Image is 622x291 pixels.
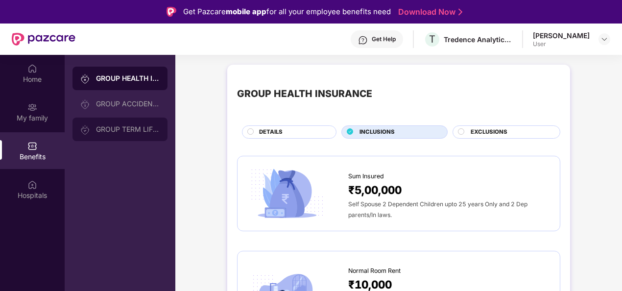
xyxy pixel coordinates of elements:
div: Get Help [372,35,396,43]
span: Normal Room Rent [348,266,401,276]
img: svg+xml;base64,PHN2ZyBpZD0iQmVuZWZpdHMiIHhtbG5zPSJodHRwOi8vd3d3LnczLm9yZy8yMDAwL3N2ZyIgd2lkdGg9Ij... [27,141,37,151]
img: svg+xml;base64,PHN2ZyB3aWR0aD0iMjAiIGhlaWdodD0iMjAiIHZpZXdCb3g9IjAgMCAyMCAyMCIgZmlsbD0ibm9uZSIgeG... [80,125,90,135]
div: GROUP TERM LIFE INSURANCE [96,125,160,133]
div: GROUP HEALTH INSURANCE [237,86,372,101]
div: GROUP HEALTH INSURANCE [96,73,160,83]
a: Download Now [398,7,459,17]
img: svg+xml;base64,PHN2ZyBpZD0iSGVscC0zMngzMiIgeG1sbnM9Imh0dHA6Ly93d3cudzMub3JnLzIwMDAvc3ZnIiB3aWR0aD... [358,35,368,45]
span: EXCLUSIONS [471,128,507,137]
div: User [533,40,590,48]
div: [PERSON_NAME] [533,31,590,40]
img: svg+xml;base64,PHN2ZyB3aWR0aD0iMjAiIGhlaWdodD0iMjAiIHZpZXdCb3g9IjAgMCAyMCAyMCIgZmlsbD0ibm9uZSIgeG... [80,74,90,84]
span: T [429,33,435,45]
img: Logo [167,7,176,17]
span: Self Spouse 2 Dependent Children upto 25 years Only and 2 Dep parents/In laws. [348,200,527,218]
img: svg+xml;base64,PHN2ZyBpZD0iSG9tZSIgeG1sbnM9Imh0dHA6Ly93d3cudzMub3JnLzIwMDAvc3ZnIiB3aWR0aD0iMjAiIG... [27,64,37,73]
span: INCLUSIONS [359,128,395,137]
img: svg+xml;base64,PHN2ZyB3aWR0aD0iMjAiIGhlaWdodD0iMjAiIHZpZXdCb3g9IjAgMCAyMCAyMCIgZmlsbD0ibm9uZSIgeG... [27,102,37,112]
div: Get Pazcare for all your employee benefits need [183,6,391,18]
img: svg+xml;base64,PHN2ZyBpZD0iSG9zcGl0YWxzIiB4bWxucz0iaHR0cDovL3d3dy53My5vcmcvMjAwMC9zdmciIHdpZHRoPS... [27,180,37,190]
span: DETAILS [259,128,283,137]
img: svg+xml;base64,PHN2ZyBpZD0iRHJvcGRvd24tMzJ4MzIiIHhtbG5zPSJodHRwOi8vd3d3LnczLm9yZy8yMDAwL3N2ZyIgd2... [600,35,608,43]
img: icon [247,166,327,221]
span: ₹5,00,000 [348,181,402,198]
div: GROUP ACCIDENTAL INSURANCE [96,100,160,108]
img: svg+xml;base64,PHN2ZyB3aWR0aD0iMjAiIGhlaWdodD0iMjAiIHZpZXdCb3g9IjAgMCAyMCAyMCIgZmlsbD0ibm9uZSIgeG... [80,99,90,109]
span: Sum Insured [348,171,384,181]
img: Stroke [458,7,462,17]
strong: mobile app [226,7,266,16]
div: Tredence Analytics Solutions Private Limited [444,35,512,44]
img: New Pazcare Logo [12,33,75,46]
